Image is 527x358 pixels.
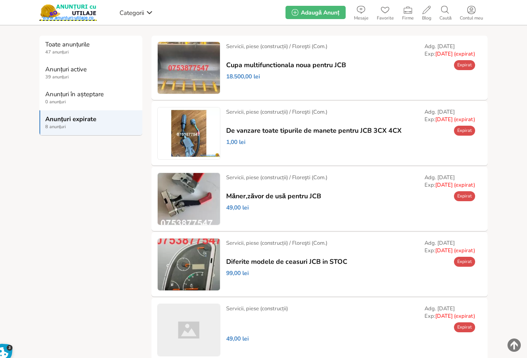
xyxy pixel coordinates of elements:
[45,41,137,48] strong: Toate anunțurile
[45,66,137,73] strong: Anunțuri active
[226,192,321,200] a: Măner,zăvor de usă pentru JCB
[226,139,246,146] span: 1,00 lei
[39,4,97,21] img: Anunturi-Utilaje.RO
[425,174,475,189] div: Adg. [DATE] Exp:
[457,62,472,68] span: Expirat
[7,345,13,351] span: 3
[226,305,288,312] div: Servicii, piese (construcții)
[45,49,137,56] span: 47 anunțuri
[418,16,435,21] span: Blog
[117,6,155,19] a: Categorii
[456,4,487,21] a: Contul meu
[226,204,249,212] span: 49,00 lei
[435,116,475,123] span: [DATE] (expirat)
[158,42,220,94] img: Cupa multifunctionala noua pentru JCB
[158,239,220,290] img: Diferite modele de ceasuri JCB in STOC
[39,110,142,135] a: Anunțuri expirate 8 anunțuri
[435,181,475,189] span: [DATE] (expirat)
[226,108,327,116] div: Servicii, piese (construcții) / Floreşti (Com.)
[39,85,142,110] a: Anunțuri în așteptare 0 anunțuri
[39,36,142,61] a: Toate anunțurile 47 anunțuri
[418,4,435,21] a: Blog
[435,50,475,58] span: [DATE] (expirat)
[425,108,475,123] div: Adg. [DATE] Exp:
[457,324,472,330] span: Expirat
[457,258,472,265] span: Expirat
[373,4,398,21] a: Favorite
[226,335,249,343] span: 49,00 lei
[435,4,456,21] a: Caută
[301,9,339,17] span: Adaugă Anunț
[226,127,402,134] a: De vanzare toate tipurile de manete pentru JCB 3CX 4CX
[226,43,327,50] div: Servicii, piese (construcții) / Floreşti (Com.)
[350,4,373,21] a: Mesaje
[45,90,137,98] strong: Anunțuri în așteptare
[285,6,345,19] a: Adaugă Anunț
[226,239,327,247] div: Servicii, piese (construcții) / Floreşti (Com.)
[350,16,373,21] span: Mesaje
[425,305,475,320] div: Adg. [DATE] Exp:
[457,127,472,134] span: Expirat
[158,173,220,225] img: Măner,zăvor de usă pentru JCB
[226,174,327,181] div: Servicii, piese (construcții) / Floreşti (Com.)
[435,312,475,320] span: [DATE] (expirat)
[226,73,260,80] span: 18.500,00 lei
[226,61,346,69] a: Cupa multifunctionala noua pentru JCB
[373,16,398,21] span: Favorite
[45,99,137,105] span: 0 anunțuri
[507,339,521,352] img: scroll-to-top.png
[425,43,475,58] div: Adg. [DATE] Exp:
[435,16,456,21] span: Caută
[457,193,472,199] span: Expirat
[45,124,137,130] span: 8 anunțuri
[398,4,418,21] a: Firme
[398,16,418,21] span: Firme
[120,9,144,17] span: Categorii
[45,74,137,80] span: 39 anunțuri
[39,61,142,85] a: Anunțuri active 39 anunțuri
[226,258,347,265] a: Diferite modele de ceasuri JCB in STOC
[425,239,475,254] div: Adg. [DATE] Exp:
[226,270,249,277] span: 99,00 lei
[158,107,220,159] img: De vanzare toate tipurile de manete pentru JCB 3CX 4CX
[45,115,137,123] strong: Anunțuri expirate
[435,247,475,254] span: [DATE] (expirat)
[456,16,487,21] span: Contul meu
